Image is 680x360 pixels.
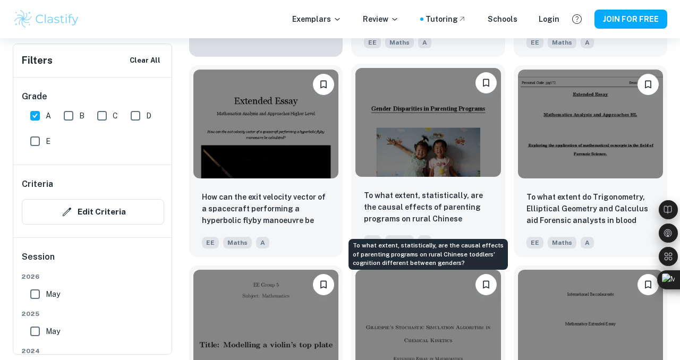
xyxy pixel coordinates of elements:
[313,74,334,95] button: Please log in to bookmark exemplars
[418,37,431,48] span: A
[637,74,659,95] button: Please log in to bookmark exemplars
[46,325,60,337] span: May
[526,191,654,227] p: To what extent do Trigonometry, Elliptical Geometry and Calculus aid Forensic analysts in blood s...
[46,135,50,147] span: E
[348,239,508,270] div: To what extent, statistically, are the causal effects of parenting programs on rural Chinese todd...
[313,274,334,295] button: Please log in to bookmark exemplars
[22,199,164,225] button: Edit Criteria
[475,72,497,93] button: Please log in to bookmark exemplars
[22,272,164,281] span: 2026
[637,274,659,295] button: Please log in to bookmark exemplars
[22,53,53,68] h6: Filters
[594,10,667,29] button: JOIN FOR FREE
[22,346,164,356] span: 2024
[13,8,80,30] img: Clastify logo
[581,37,594,48] span: A
[526,37,543,48] span: EE
[189,65,343,257] a: Please log in to bookmark exemplarsHow can the exit velocity vector of a spacecraft performing a ...
[22,178,53,191] h6: Criteria
[113,110,118,122] span: C
[46,110,51,122] span: A
[256,237,269,248] span: A
[146,110,151,122] span: D
[363,13,399,25] p: Review
[385,37,414,48] span: Maths
[22,309,164,319] span: 2025
[193,70,338,178] img: Maths EE example thumbnail: How can the exit velocity vector of a sp
[488,13,517,25] a: Schools
[364,37,381,48] span: EE
[568,10,586,28] button: Help and Feedback
[514,65,667,257] a: Please log in to bookmark exemplarsTo what extent do Trigonometry, Elliptical Geometry and Calcul...
[202,191,330,227] p: How can the exit velocity vector of a spacecraft performing a hyperbolic flyby manoeuvre be calcu...
[526,237,543,248] span: EE
[202,237,219,248] span: EE
[518,70,663,178] img: Maths EE example thumbnail: To what extent do Trigonometry, Elliptic
[46,288,60,300] span: May
[364,190,492,226] p: To what extent, statistically, are the causal effects of parenting programs on rural Chinese todd...
[22,251,164,272] h6: Session
[539,13,559,25] a: Login
[292,13,342,25] p: Exemplars
[581,237,594,248] span: A
[426,13,466,25] a: Tutoring
[22,90,164,103] h6: Grade
[355,68,500,177] img: Maths EE example thumbnail: To what extent, statistically, are the c
[351,65,505,257] a: Please log in to bookmark exemplarsTo what extent, statistically, are the causal effects of paren...
[223,237,252,248] span: Maths
[79,110,84,122] span: B
[548,237,576,248] span: Maths
[548,37,576,48] span: Maths
[475,274,497,295] button: Please log in to bookmark exemplars
[127,53,163,68] button: Clear All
